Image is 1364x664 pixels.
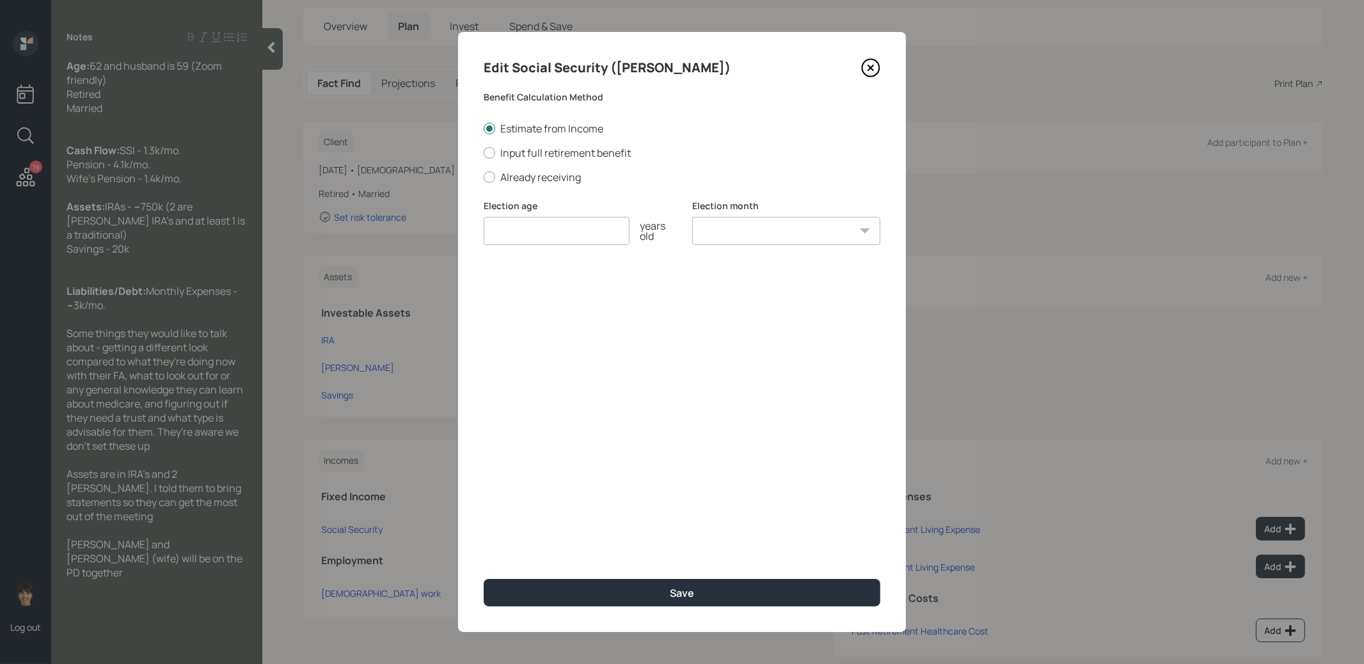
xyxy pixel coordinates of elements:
label: Election age [484,200,672,212]
div: Save [670,586,694,600]
h4: Edit Social Security ([PERSON_NAME]) [484,58,731,78]
label: Estimate from Income [484,122,880,136]
button: Save [484,579,880,606]
label: Election month [692,200,880,212]
div: years old [630,221,672,241]
label: Input full retirement benefit [484,146,880,160]
label: Already receiving [484,170,880,184]
label: Benefit Calculation Method [484,91,880,104]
